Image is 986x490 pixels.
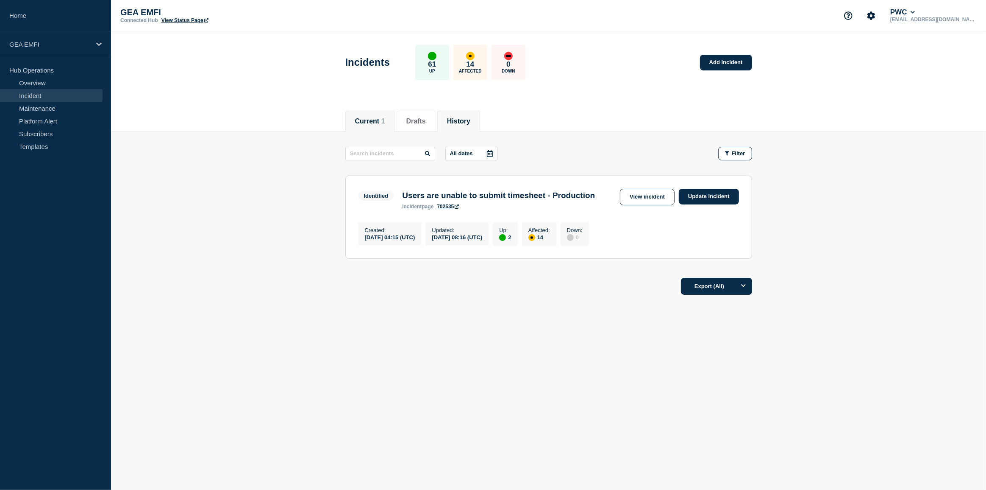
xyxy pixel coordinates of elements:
div: up [428,52,436,60]
p: Affected : [528,227,550,233]
button: All dates [445,147,498,160]
p: All dates [450,150,473,157]
span: Filter [732,150,745,157]
button: Current 1 [355,118,385,125]
p: 61 [428,60,436,69]
div: disabled [567,234,574,241]
p: 14 [466,60,474,69]
p: page [402,204,433,210]
a: 702535 [437,204,459,210]
div: down [504,52,513,60]
p: [EMAIL_ADDRESS][DOMAIN_NAME] [889,17,977,22]
button: History [447,118,470,125]
p: Connected Hub [120,17,158,23]
p: 0 [506,60,510,69]
p: Created : [365,227,415,233]
span: incident [402,204,422,210]
span: Identified [358,191,394,201]
a: Add incident [700,55,752,70]
p: Up [429,69,435,73]
button: Account settings [862,7,880,25]
p: GEA EMFI [9,41,91,48]
a: View Status Page [161,17,208,23]
span: 1 [381,118,385,125]
button: PWC [889,8,917,17]
p: Updated : [432,227,482,233]
p: Down [502,69,515,73]
button: Filter [718,147,752,160]
a: Update incident [679,189,739,204]
div: affected [466,52,475,60]
a: View incident [620,189,675,205]
div: [DATE] 08:16 (UTC) [432,233,482,241]
h1: Incidents [345,56,390,68]
button: Export (All) [681,278,752,295]
div: 14 [528,233,550,241]
button: Options [735,278,752,295]
div: up [499,234,506,241]
div: 0 [567,233,583,241]
div: affected [528,234,535,241]
h3: Users are unable to submit timesheet - Production [402,191,595,200]
div: 2 [499,233,511,241]
p: GEA EMFI [120,8,290,17]
button: Support [839,7,857,25]
div: [DATE] 04:15 (UTC) [365,233,415,241]
p: Down : [567,227,583,233]
p: Affected [459,69,481,73]
button: Drafts [406,118,426,125]
p: Up : [499,227,511,233]
input: Search incidents [345,147,435,160]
